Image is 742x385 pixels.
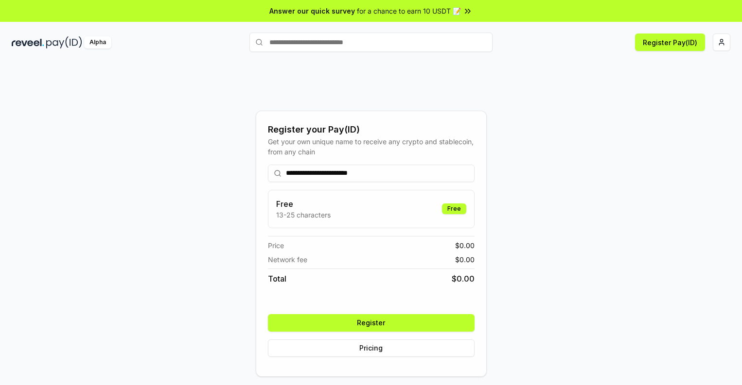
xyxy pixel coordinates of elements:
[12,36,44,49] img: reveel_dark
[276,198,331,210] h3: Free
[442,203,466,214] div: Free
[46,36,82,49] img: pay_id
[357,6,461,16] span: for a chance to earn 10 USDT 📝
[268,240,284,251] span: Price
[84,36,111,49] div: Alpha
[276,210,331,220] p: 13-25 characters
[452,273,475,285] span: $ 0.00
[268,254,307,265] span: Network fee
[455,254,475,265] span: $ 0.00
[268,273,286,285] span: Total
[268,339,475,357] button: Pricing
[268,314,475,332] button: Register
[268,123,475,136] div: Register your Pay(ID)
[269,6,355,16] span: Answer our quick survey
[635,33,705,51] button: Register Pay(ID)
[268,136,475,157] div: Get your own unique name to receive any crypto and stablecoin, from any chain
[455,240,475,251] span: $ 0.00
